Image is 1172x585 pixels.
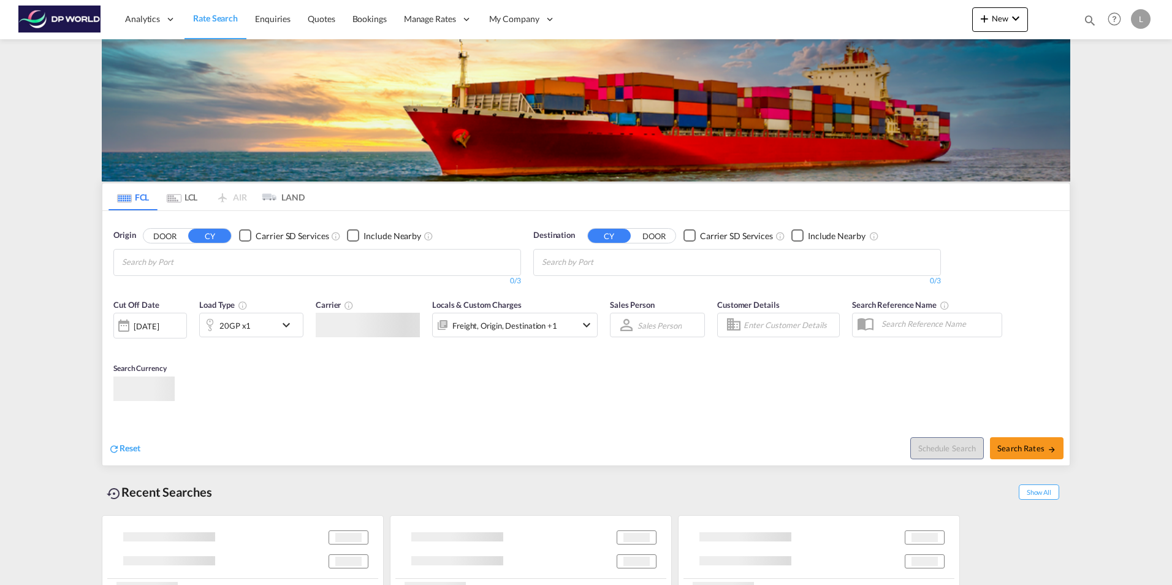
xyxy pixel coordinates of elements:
button: icon-plus 400-fgNewicon-chevron-down [972,7,1028,32]
md-icon: Unchecked: Ignores neighbouring ports when fetching rates.Checked : Includes neighbouring ports w... [424,231,433,241]
span: Search Currency [113,364,167,373]
span: Carrier [316,300,354,310]
button: DOOR [633,229,675,243]
md-icon: The selected Trucker/Carrierwill be displayed in the rate results If the rates are from another f... [344,300,354,310]
div: Recent Searches [102,478,217,506]
md-icon: icon-backup-restore [107,486,121,501]
span: Reset [120,443,140,453]
div: Carrier SD Services [700,230,773,242]
input: Chips input. [542,253,658,272]
div: OriginDOOR CY Checkbox No InkUnchecked: Search for CY (Container Yard) services for all selected ... [102,211,1070,465]
span: Search Rates [997,443,1056,453]
span: Cut Off Date [113,300,159,310]
md-chips-wrap: Chips container with autocompletion. Enter the text area, type text to search, and then use the u... [540,250,663,272]
span: Search Reference Name [852,300,949,310]
md-icon: Unchecked: Ignores neighbouring ports when fetching rates.Checked : Includes neighbouring ports w... [869,231,879,241]
md-icon: icon-chevron-down [279,318,300,332]
md-icon: icon-information-outline [238,300,248,310]
input: Search Reference Name [875,315,1002,333]
md-checkbox: Checkbox No Ink [791,229,866,242]
span: Manage Rates [404,13,456,25]
div: 20GP x1 [219,317,251,334]
md-tab-item: LAND [256,183,305,210]
div: Help [1104,9,1131,31]
md-icon: Your search will be saved by the below given name [940,300,949,310]
img: c08ca190194411f088ed0f3ba295208c.png [18,6,101,33]
md-checkbox: Checkbox No Ink [239,229,329,242]
div: 0/3 [113,276,521,286]
span: Help [1104,9,1125,29]
md-chips-wrap: Chips container with autocompletion. Enter the text area, type text to search, and then use the u... [120,250,243,272]
div: Carrier SD Services [256,230,329,242]
md-pagination-wrapper: Use the left and right arrow keys to navigate between tabs [108,183,305,210]
md-icon: icon-chevron-down [1008,11,1023,26]
button: DOOR [143,229,186,243]
div: 0/3 [533,276,941,286]
span: Enquiries [255,13,291,24]
span: Destination [533,229,575,242]
div: L [1131,9,1151,29]
input: Chips input. [122,253,238,272]
button: Note: By default Schedule search will only considerorigin ports, destination ports and cut off da... [910,437,984,459]
div: icon-magnify [1083,13,1097,32]
md-icon: icon-refresh [108,443,120,454]
md-icon: Unchecked: Search for CY (Container Yard) services for all selected carriers.Checked : Search for... [331,231,341,241]
div: [DATE] [134,321,159,332]
md-icon: icon-chevron-down [579,318,594,332]
md-tab-item: FCL [108,183,158,210]
button: CY [188,229,231,243]
span: Customer Details [717,300,779,310]
md-icon: icon-plus 400-fg [977,11,992,26]
span: Sales Person [610,300,655,310]
input: Enter Customer Details [744,316,835,334]
img: LCL+%26+FCL+BACKGROUND.png [102,39,1070,182]
div: icon-refreshReset [108,442,140,456]
md-select: Sales Person [636,316,683,334]
div: Freight Origin Destination Factory Stuffingicon-chevron-down [432,313,598,337]
span: Locals & Custom Charges [432,300,522,310]
md-datepicker: Select [113,337,123,354]
md-checkbox: Checkbox No Ink [683,229,773,242]
span: Analytics [125,13,160,25]
div: Freight Origin Destination Factory Stuffing [452,317,557,334]
span: Rate Search [193,13,238,23]
button: Search Ratesicon-arrow-right [990,437,1064,459]
span: Show All [1019,484,1059,500]
div: Include Nearby [808,230,866,242]
span: New [977,13,1023,23]
md-icon: Unchecked: Search for CY (Container Yard) services for all selected carriers.Checked : Search for... [775,231,785,241]
md-tab-item: LCL [158,183,207,210]
span: Bookings [352,13,387,24]
md-icon: icon-arrow-right [1048,445,1056,454]
span: Load Type [199,300,248,310]
span: Origin [113,229,135,242]
button: CY [588,229,631,243]
span: Quotes [308,13,335,24]
div: 20GP x1icon-chevron-down [199,313,303,337]
span: My Company [489,13,539,25]
div: Include Nearby [363,230,421,242]
md-checkbox: Checkbox No Ink [347,229,421,242]
md-icon: icon-magnify [1083,13,1097,27]
div: [DATE] [113,313,187,338]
